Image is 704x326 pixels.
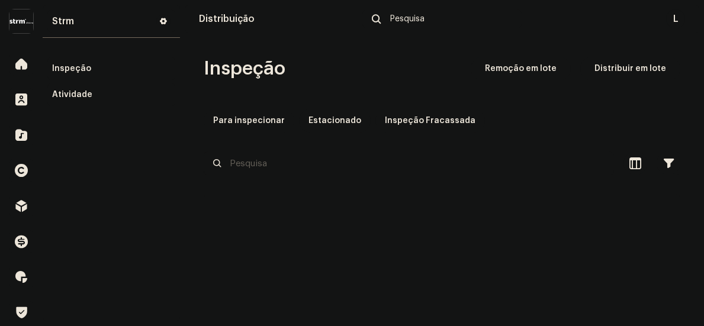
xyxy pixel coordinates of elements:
[47,57,175,80] re-m-nav-item: Inspeção
[199,14,358,24] div: Distribuição
[52,90,92,99] div: Atividade
[390,14,425,24] span: Pesquisa
[385,109,475,133] div: Inspeção Fracassada
[213,109,285,133] div: Para inspecionar
[308,109,361,133] div: Estacionado
[204,151,614,175] input: Pesquisa
[52,64,91,73] div: Inspeção
[471,57,571,80] button: Remoção em lote
[485,57,557,80] span: Remoção em lote
[580,57,680,80] button: Distribuir em lote
[9,9,33,33] img: 408b884b-546b-4518-8448-1008f9c76b02
[204,57,285,80] span: Inspeção
[47,83,175,106] re-m-nav-item: Atividade
[594,57,666,80] span: Distribuir em lote
[666,9,685,28] div: L
[52,17,74,26] div: Strm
